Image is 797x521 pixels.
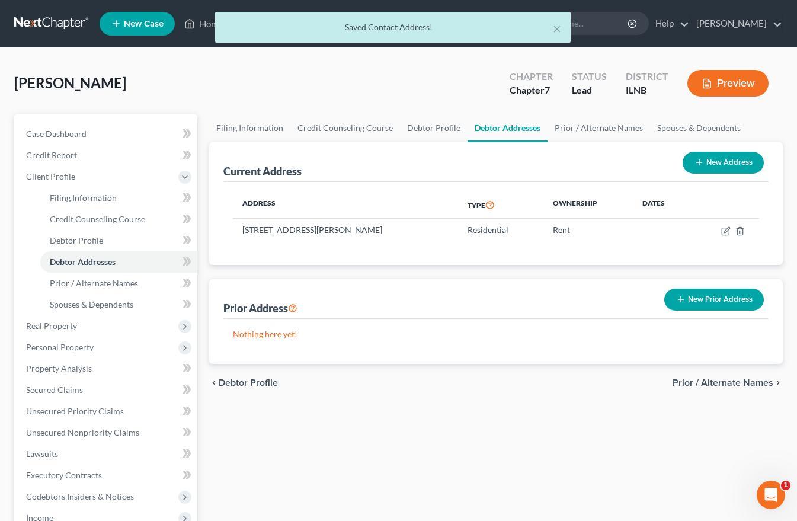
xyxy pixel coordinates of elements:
button: Prior / Alternate Names chevron_right [673,378,783,388]
a: Credit Report [17,145,197,166]
button: New Prior Address [664,289,764,311]
a: Spouses & Dependents [40,294,197,315]
span: Real Property [26,321,77,331]
button: × [553,21,561,36]
span: Unsecured Priority Claims [26,406,124,416]
span: Debtor Profile [50,235,103,245]
a: Debtor Profile [40,230,197,251]
span: Prior / Alternate Names [673,378,773,388]
span: Personal Property [26,342,94,352]
iframe: Intercom live chat [757,481,785,509]
div: District [626,70,668,84]
span: Executory Contracts [26,470,102,480]
span: Credit Report [26,150,77,160]
a: Debtor Addresses [40,251,197,273]
i: chevron_left [209,378,219,388]
a: Debtor Addresses [468,114,548,142]
a: Prior / Alternate Names [548,114,650,142]
a: Unsecured Priority Claims [17,401,197,422]
a: Executory Contracts [17,465,197,486]
th: Ownership [543,191,633,219]
span: Credit Counseling Course [50,214,145,224]
span: 1 [781,481,790,490]
a: Unsecured Nonpriority Claims [17,422,197,443]
i: chevron_right [773,378,783,388]
span: Filing Information [50,193,117,203]
div: Current Address [223,164,302,178]
div: Chapter [510,84,553,97]
a: Filing Information [209,114,290,142]
div: Saved Contact Address! [225,21,561,33]
p: Nothing here yet! [233,328,759,340]
td: Residential [458,219,543,241]
span: Lawsuits [26,449,58,459]
span: Secured Claims [26,385,83,395]
a: Debtor Profile [400,114,468,142]
button: New Address [683,152,764,174]
th: Address [233,191,458,219]
span: Codebtors Insiders & Notices [26,491,134,501]
a: Lawsuits [17,443,197,465]
div: Chapter [510,70,553,84]
span: Property Analysis [26,363,92,373]
td: [STREET_ADDRESS][PERSON_NAME] [233,219,458,241]
span: 7 [545,84,550,95]
button: Preview [687,70,769,97]
span: Debtor Addresses [50,257,116,267]
a: Credit Counseling Course [40,209,197,230]
a: Credit Counseling Course [290,114,400,142]
div: Lead [572,84,607,97]
div: ILNB [626,84,668,97]
span: Client Profile [26,171,75,181]
div: Prior Address [223,301,297,315]
td: Rent [543,219,633,241]
span: Case Dashboard [26,129,87,139]
span: Unsecured Nonpriority Claims [26,427,139,437]
a: Secured Claims [17,379,197,401]
span: Prior / Alternate Names [50,278,138,288]
th: Dates [633,191,692,219]
div: Status [572,70,607,84]
span: [PERSON_NAME] [14,74,126,91]
span: Debtor Profile [219,378,278,388]
a: Property Analysis [17,358,197,379]
button: chevron_left Debtor Profile [209,378,278,388]
th: Type [458,191,543,219]
a: Case Dashboard [17,123,197,145]
span: Spouses & Dependents [50,299,133,309]
a: Prior / Alternate Names [40,273,197,294]
a: Filing Information [40,187,197,209]
a: Spouses & Dependents [650,114,748,142]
